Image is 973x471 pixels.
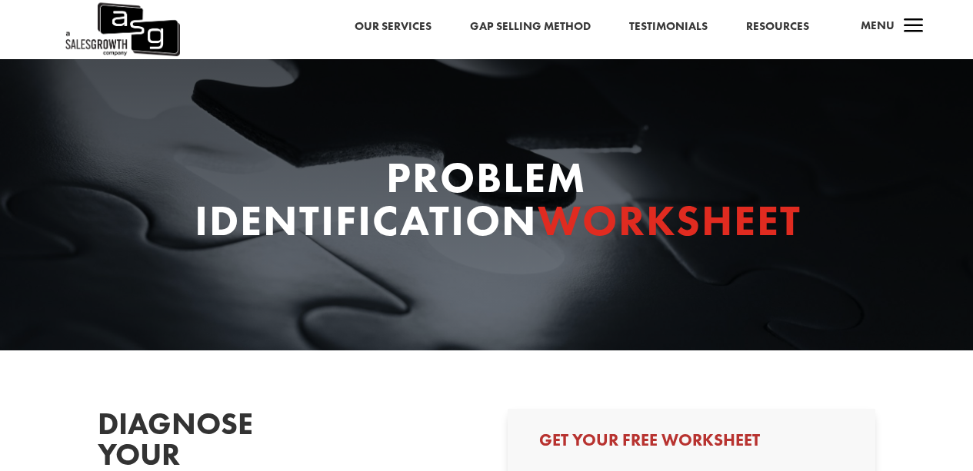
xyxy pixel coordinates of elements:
[539,432,845,456] h3: Get Your Free Worksheet
[629,17,708,37] a: Testimonials
[746,17,809,37] a: Resources
[355,17,432,37] a: Our Services
[898,12,929,42] span: a
[470,17,591,37] a: Gap Selling Method
[195,156,779,250] h1: Problem Identification
[861,18,895,33] span: Menu
[538,193,801,248] span: Worksheet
